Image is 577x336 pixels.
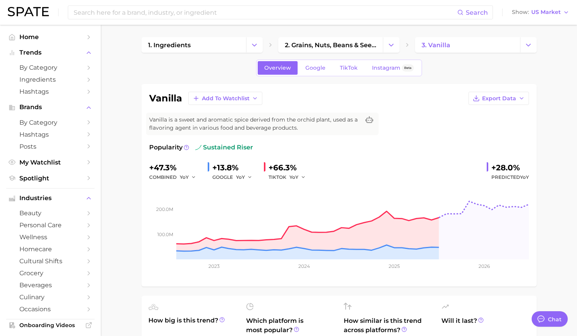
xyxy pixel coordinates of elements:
span: Search [466,9,488,16]
span: wellness [19,233,81,241]
a: Hashtags [6,129,95,141]
span: Home [19,33,81,41]
a: Posts [6,141,95,153]
a: by Category [6,117,95,129]
span: How similar is this trend across platforms? [344,316,432,335]
tspan: 2026 [479,263,490,269]
span: cultural shifts [19,257,81,265]
h1: vanilla [149,94,182,103]
span: Spotlight [19,175,81,182]
span: Show [512,10,529,14]
span: occasions [19,305,81,313]
a: 2. grains, nuts, beans & seeds products [278,37,383,53]
a: beauty [6,207,95,219]
tspan: 2023 [208,263,219,269]
a: cultural shifts [6,255,95,267]
div: combined [149,173,202,182]
span: Hashtags [19,131,81,138]
span: Export Data [482,95,516,102]
span: beauty [19,209,81,217]
span: Posts [19,143,81,150]
span: Hashtags [19,88,81,95]
span: 3. vanilla [422,41,450,49]
img: SPATE [8,7,49,16]
span: YoY [236,174,245,180]
span: Ingredients [19,76,81,83]
button: YoY [289,173,306,182]
span: How big is this trend? [148,316,237,335]
span: Beta [404,65,412,71]
span: YoY [520,174,529,180]
a: Onboarding Videos [6,319,95,331]
tspan: 2025 [389,263,400,269]
span: Industries [19,195,81,202]
span: Instagram [372,65,400,71]
a: Hashtags [6,86,95,98]
button: YoY [180,173,196,182]
span: personal care [19,221,81,229]
span: Add to Watchlist [202,95,250,102]
span: YoY [289,174,298,180]
img: sustained riser [195,144,202,151]
a: 3. vanilla [415,37,520,53]
button: Trends [6,47,95,58]
a: 1. ingredients [141,37,246,53]
div: +13.8% [212,161,258,174]
div: +66.3% [269,161,311,174]
span: YoY [180,174,189,180]
span: Will it last? [441,316,530,335]
button: ShowUS Market [510,7,571,17]
a: homecare [6,243,95,255]
span: TikTok [340,65,358,71]
span: grocery [19,269,81,277]
button: Brands [6,101,95,113]
span: Trends [19,49,81,56]
input: Search here for a brand, industry, or ingredient [73,6,457,19]
span: US Market [531,10,561,14]
a: grocery [6,267,95,279]
span: homecare [19,245,81,253]
a: Spotlight [6,172,95,184]
span: Predicted [491,173,529,182]
a: Home [6,31,95,43]
a: Google [299,61,332,75]
span: sustained riser [195,143,253,152]
span: by Category [19,119,81,126]
button: Add to Watchlist [188,92,262,105]
span: Overview [264,65,291,71]
div: TIKTOK [269,173,311,182]
a: by Category [6,62,95,74]
a: beverages [6,279,95,291]
span: Onboarding Videos [19,322,81,329]
a: personal care [6,219,95,231]
a: InstagramBeta [365,61,420,75]
div: GOOGLE [212,173,258,182]
button: YoY [236,173,253,182]
span: 1. ingredients [148,41,191,49]
a: occasions [6,303,95,315]
span: 2. grains, nuts, beans & seeds products [285,41,376,49]
span: Vanilla is a sweet and aromatic spice derived from the orchid plant, used as a flavoring agent in... [149,116,360,132]
span: My Watchlist [19,159,81,166]
span: beverages [19,281,81,289]
button: Export Data [468,92,529,105]
a: TikTok [333,61,364,75]
span: Popularity [149,143,183,152]
button: Change Category [383,37,400,53]
button: Industries [6,192,95,204]
span: Google [305,65,326,71]
a: culinary [6,291,95,303]
a: wellness [6,231,95,243]
span: culinary [19,293,81,301]
div: +28.0% [491,161,529,174]
a: Overview [258,61,298,75]
span: Brands [19,104,81,111]
tspan: 2024 [298,263,310,269]
div: +47.3% [149,161,202,174]
a: My Watchlist [6,156,95,168]
span: by Category [19,64,81,71]
button: Change Category [520,37,537,53]
a: Ingredients [6,74,95,86]
button: Change Category [246,37,263,53]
